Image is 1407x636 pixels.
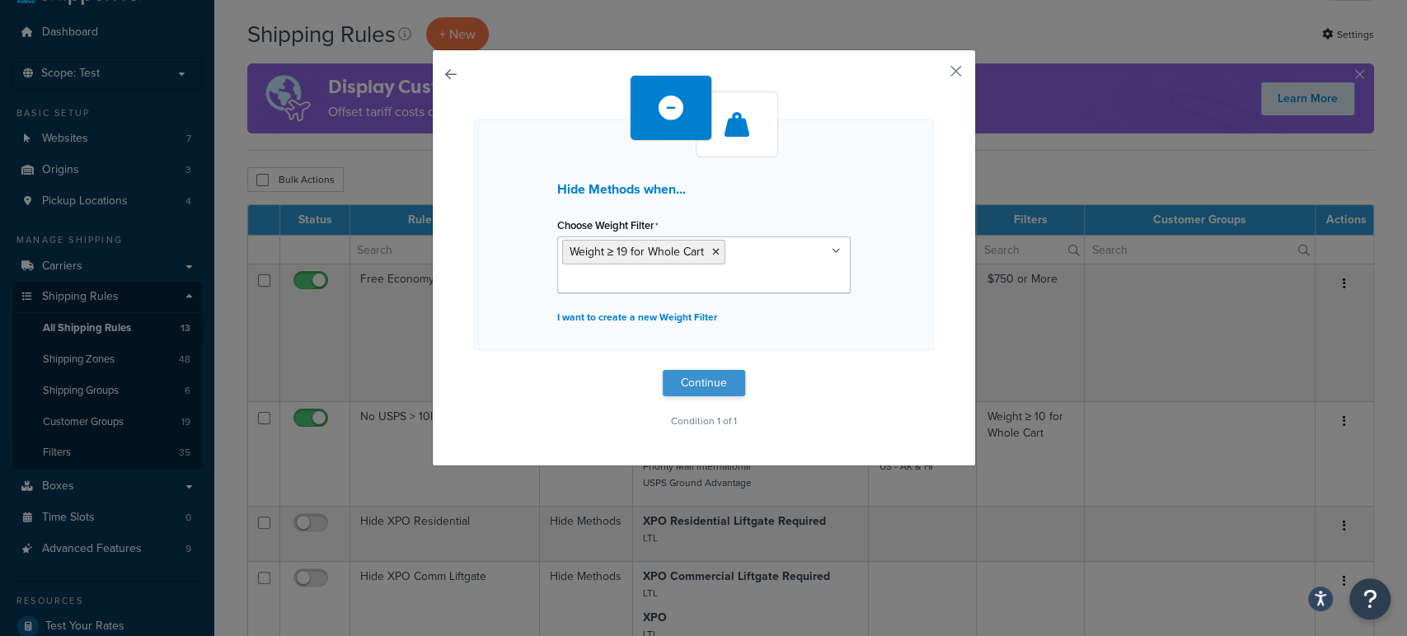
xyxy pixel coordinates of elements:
[474,409,934,433] p: Condition 1 of 1
[557,306,851,329] p: I want to create a new Weight Filter
[570,243,705,260] span: Weight ≥ 19 for Whole Cart
[557,219,659,232] label: Choose Weight Filter
[1349,578,1391,620] button: Open Resource Center
[557,182,851,197] h3: Hide Methods when...
[663,370,745,396] button: Continue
